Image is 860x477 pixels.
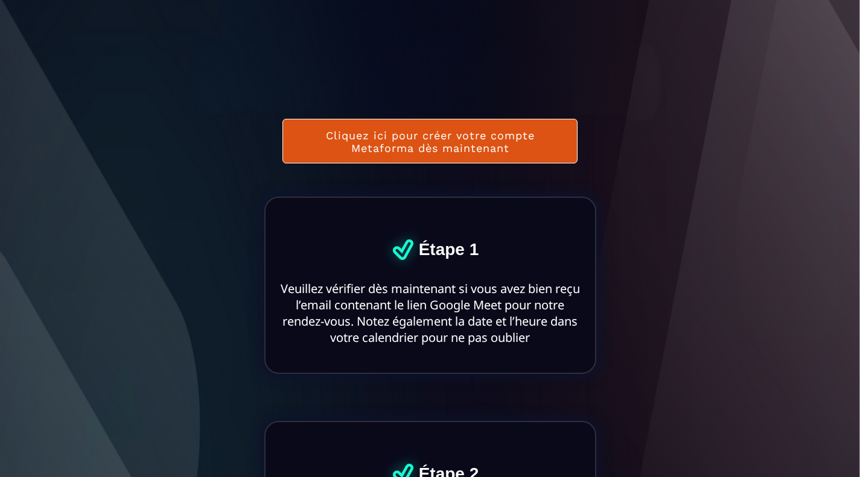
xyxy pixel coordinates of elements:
button: Cliquez ici pour créer votre compte Metaforma dès maintenant [282,119,577,163]
text: Veuillez vérifier dès maintenant si vous avez bien reçu l’email contenant le lien Google Meet pou... [280,277,581,349]
text: Étape 1 [416,237,482,262]
img: 5b0f7acec7050026322c7a33464a9d2d_df1180c19b023640bdd1f6191e6afa79_big_tick.png [378,225,428,274]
